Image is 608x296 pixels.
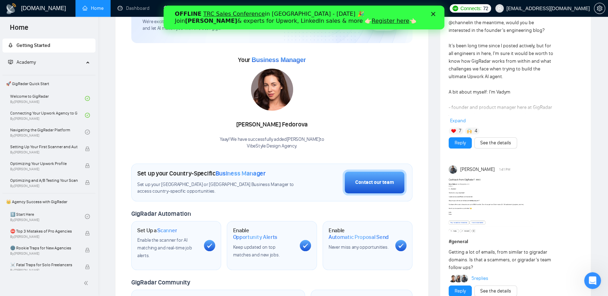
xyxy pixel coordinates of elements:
[85,96,90,101] span: check-circle
[455,275,462,282] img: Mariia Heshka
[10,235,78,239] span: By [PERSON_NAME]
[233,244,279,258] span: Keep updated on top matches and new jobs.
[10,150,78,154] span: By [PERSON_NAME]
[85,180,90,185] span: lock
[449,248,556,271] div: Getting a lot of emails, from similar to gigradar domains. Is that a scammers, or gigradar’s team...
[10,268,78,273] span: By [PERSON_NAME]
[233,234,277,241] span: Opportunity Alerts
[451,129,456,133] img: ❤️
[455,139,466,147] a: Reply
[4,22,34,37] span: Home
[85,214,90,219] span: check-circle
[3,77,95,91] span: 🚀 GigRadar Quick Start
[85,264,90,269] span: lock
[251,69,293,111] img: 1706120969076-multi-246.jpg
[449,238,582,246] h1: # general
[16,59,36,65] span: Academy
[143,19,355,32] span: We're excited to have you on board. Get ready to streamline your job search, unlock new opportuni...
[449,165,457,174] img: Myroslav Koval
[460,166,495,173] span: [PERSON_NAME]
[460,5,481,12] span: Connects:
[10,184,78,188] span: By [PERSON_NAME]
[329,244,388,250] span: Never miss any opportunities.
[329,234,389,241] span: Automatic Proposal Send
[220,136,324,150] div: Yaay! We have successfully added [PERSON_NAME] to
[10,209,85,224] a: 1️⃣ Start HereBy[PERSON_NAME]
[267,6,275,11] div: Закрити
[450,118,466,124] span: Expand
[594,3,605,14] button: setting
[220,119,324,131] div: [PERSON_NAME] Fedorova
[164,6,444,29] iframe: Intercom live chat банер
[10,245,78,252] span: 🌚 Rookie Traps for New Agencies
[449,177,533,233] img: F09KZHZ3YSU-Screenshot%202025-10-07%20at%2012.39.21%E2%80%AFPM.png
[10,91,85,106] a: Welcome to GigRadarBy[PERSON_NAME]
[137,237,192,259] span: Enable the scanner for AI matching and real-time job alerts.
[85,231,90,236] span: lock
[6,3,17,14] img: logo
[480,287,511,295] a: See the details
[355,179,394,186] div: Contact our team
[467,129,472,133] img: 🙌
[85,248,90,253] span: lock
[452,6,458,11] img: upwork-logo.png
[85,130,90,135] span: check-circle
[16,42,50,48] span: Getting Started
[8,60,13,64] span: fund-projection-screen
[584,272,601,289] iframe: Intercom live chat
[85,163,90,168] span: lock
[220,143,324,150] p: VibeStyle Design Agency .
[474,137,517,149] button: See the details
[10,261,78,268] span: ☠️ Fatal Traps for Solo Freelancers
[449,275,457,282] img: Tushar Chopada
[84,280,91,287] span: double-left
[483,5,488,12] span: 72
[157,227,177,234] span: Scanner
[10,228,78,235] span: ⛔ Top 3 Mistakes of Pro Agencies
[475,128,477,135] span: 4
[85,113,90,118] span: check-circle
[131,210,191,218] span: GigRadar Automation
[238,56,306,64] span: Your
[131,278,190,286] span: GigRadar Community
[233,227,294,241] h1: Enable
[10,177,78,184] span: Optimizing and A/B Testing Your Scanner for Better Results
[460,275,468,282] img: Myroslav Koval
[137,181,299,195] span: Set up your [GEOGRAPHIC_DATA] or [GEOGRAPHIC_DATA] Business Manager to access country-specific op...
[343,170,407,195] button: Contact our team
[449,137,472,149] button: Reply
[10,143,78,150] span: Setting Up Your First Scanner and Auto-Bidder
[208,12,246,19] a: Register here
[480,139,511,147] a: See the details
[2,39,95,53] li: Getting Started
[329,227,390,241] h1: Enable
[594,6,605,11] a: setting
[82,5,104,11] a: homeHome
[449,19,556,227] div: in the meantime, would you be interested in the founder’s engineering blog? It’s been long time s...
[137,227,177,234] h1: Set Up a
[216,170,266,177] span: Business Manager
[459,128,461,135] span: 7
[8,59,36,65] span: Academy
[164,5,190,11] a: searchScanner
[85,146,90,151] span: lock
[10,167,78,171] span: By [PERSON_NAME]
[8,43,13,48] span: rocket
[10,124,85,140] a: Navigating the GigRadar PlatformBy[PERSON_NAME]
[455,287,466,295] a: Reply
[118,5,150,11] a: dashboardDashboard
[3,195,95,209] span: 👑 Agency Success with GigRadar
[252,56,306,63] span: Business Manager
[137,170,266,177] h1: Set up your Country-Specific
[10,160,78,167] span: Optimizing Your Upwork Profile
[499,166,510,173] span: 1:41 PM
[10,108,85,123] a: Connecting Your Upwork Agency to GigRadarBy[PERSON_NAME]
[471,275,488,282] a: 5replies
[449,20,469,26] span: @channel
[10,252,78,256] span: By [PERSON_NAME]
